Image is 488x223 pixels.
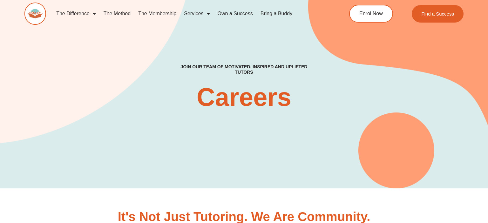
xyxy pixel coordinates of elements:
[422,11,454,16] span: Find a Success
[179,64,309,75] h4: Join our team of motivated, inspired and uplifted tutors​
[100,6,134,21] a: The Method
[412,5,464,23] a: Find a Success
[349,5,393,23] a: Enrol Now
[52,6,324,21] nav: Menu
[214,6,257,21] a: Own a Success
[118,210,370,223] h3: It's Not Just Tutoring. We are Community.
[52,6,100,21] a: The Difference
[257,6,296,21] a: Bring a Buddy
[145,84,343,110] h2: Careers
[134,6,180,21] a: The Membership
[359,11,383,16] span: Enrol Now
[180,6,213,21] a: Services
